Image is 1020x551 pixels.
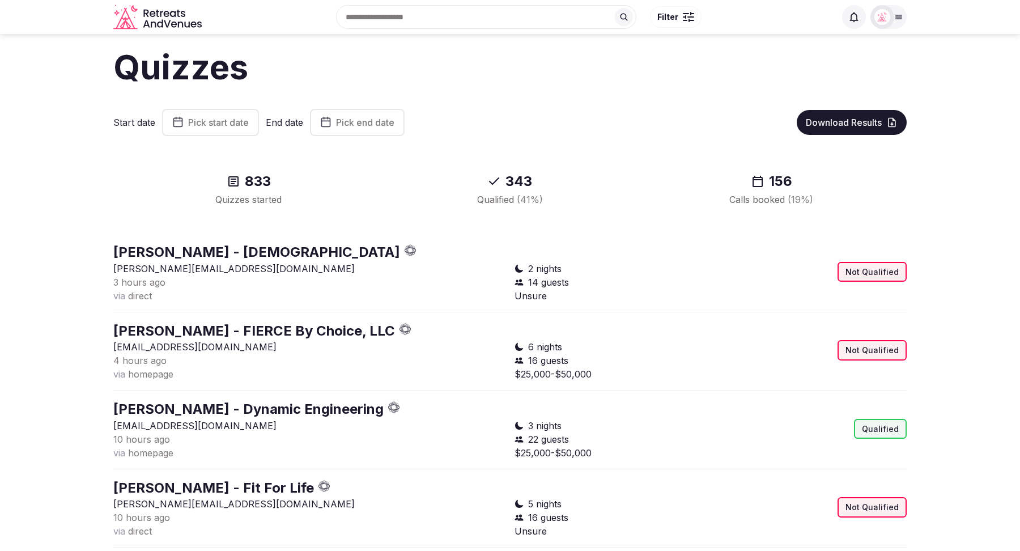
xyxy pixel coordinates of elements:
span: 3 hours ago [113,277,165,288]
p: [PERSON_NAME][EMAIL_ADDRESS][DOMAIN_NAME] [113,262,505,275]
button: 10 hours ago [113,511,170,524]
a: [PERSON_NAME] - FIERCE By Choice, LLC [113,323,395,339]
div: Quizzes started [131,193,365,206]
span: 3 nights [528,419,562,433]
div: Unsure [515,524,706,538]
span: 5 nights [528,497,562,511]
span: ( 19 %) [788,194,813,205]
button: Filter [650,6,702,28]
span: 22 guests [528,433,569,446]
button: [PERSON_NAME] - Fit For Life [113,478,314,498]
span: 10 hours ago [113,434,170,445]
button: 4 hours ago [113,354,167,367]
a: [PERSON_NAME] - [DEMOGRAPHIC_DATA] [113,244,400,260]
span: 6 nights [528,340,562,354]
button: [PERSON_NAME] - [DEMOGRAPHIC_DATA] [113,243,400,262]
span: Download Results [806,117,882,128]
div: $25,000-$50,000 [515,446,706,460]
div: Not Qualified [838,340,907,361]
p: [PERSON_NAME][EMAIL_ADDRESS][DOMAIN_NAME] [113,497,505,511]
h1: Quizzes [113,43,907,91]
button: [PERSON_NAME] - FIERCE By Choice, LLC [113,321,395,341]
button: Download Results [797,110,907,135]
button: Pick start date [162,109,259,136]
span: Pick end date [336,117,394,128]
span: Pick start date [188,117,249,128]
span: 2 nights [528,262,562,275]
svg: Retreats and Venues company logo [113,5,204,30]
div: 156 [654,172,889,190]
div: Not Qualified [838,497,907,518]
a: [PERSON_NAME] - Dynamic Engineering [113,401,384,417]
span: 16 guests [528,511,568,524]
span: via [113,525,125,537]
span: 16 guests [528,354,568,367]
div: Qualified [854,419,907,439]
div: 833 [131,172,365,190]
p: [EMAIL_ADDRESS][DOMAIN_NAME] [113,340,505,354]
span: ( 41 %) [517,194,543,205]
span: direct [128,290,152,302]
button: Pick end date [310,109,405,136]
label: Start date [113,116,155,129]
span: 4 hours ago [113,355,167,366]
div: Not Qualified [838,262,907,282]
span: 10 hours ago [113,512,170,523]
span: via [113,368,125,380]
a: [PERSON_NAME] - Fit For Life [113,480,314,496]
div: 343 [393,172,627,190]
span: via [113,447,125,459]
button: 10 hours ago [113,433,170,446]
a: Visit the homepage [113,5,204,30]
span: homepage [128,447,173,459]
span: via [113,290,125,302]
div: Unsure [515,289,706,303]
span: direct [128,525,152,537]
button: [PERSON_NAME] - Dynamic Engineering [113,400,384,419]
button: 3 hours ago [113,275,165,289]
div: $25,000-$50,000 [515,367,706,381]
span: homepage [128,368,173,380]
label: End date [266,116,303,129]
div: Qualified [393,193,627,206]
span: 14 guests [528,275,569,289]
p: [EMAIL_ADDRESS][DOMAIN_NAME] [113,419,505,433]
img: Matt Grant Oakes [874,9,890,25]
span: Filter [657,11,678,23]
div: Calls booked [654,193,889,206]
